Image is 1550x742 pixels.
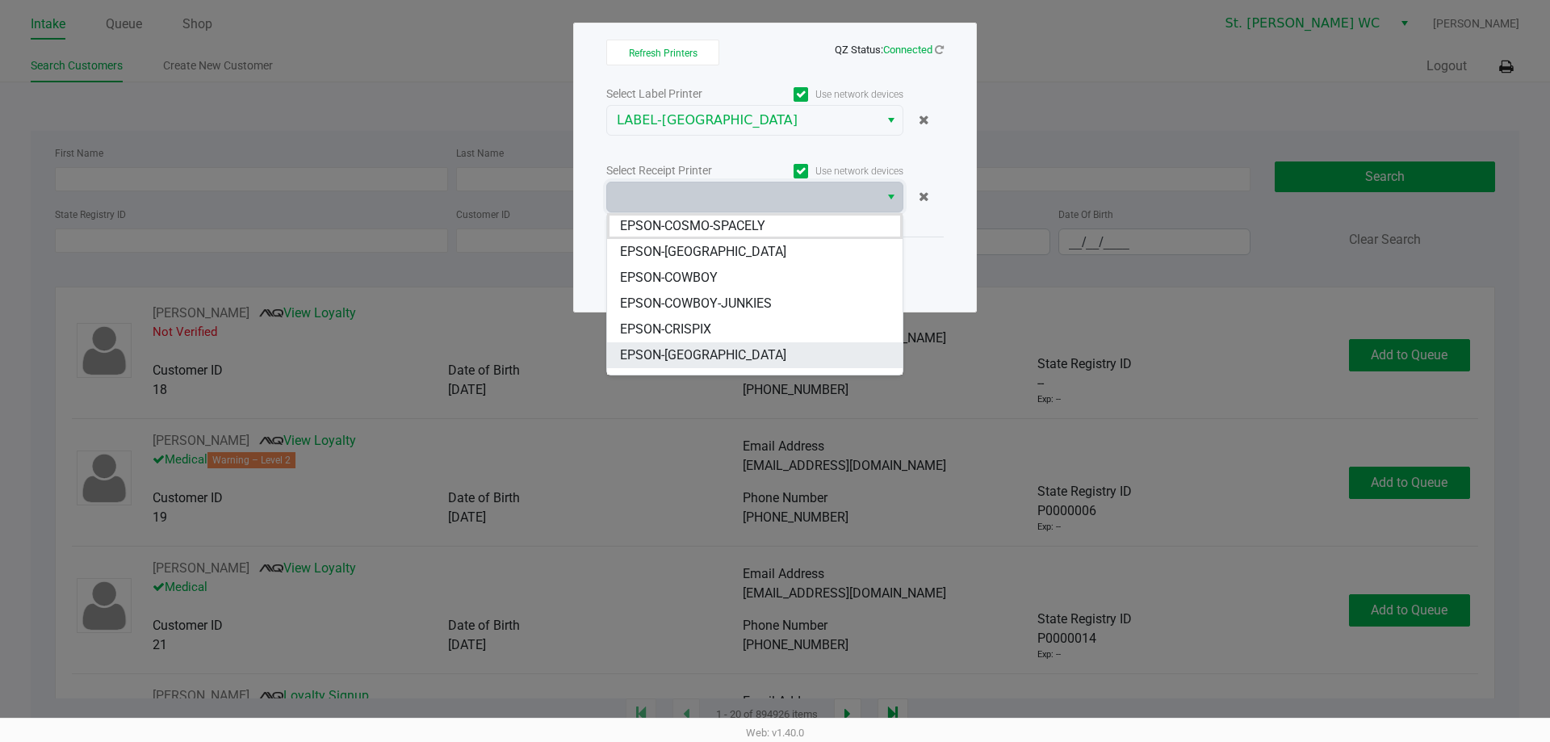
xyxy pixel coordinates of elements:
span: EPSON-CROOKEDX [620,371,731,391]
span: EPSON-CRISPIX [620,320,711,339]
label: Use network devices [755,87,903,102]
span: EPSON-COWBOY-JUNKIES [620,294,772,313]
div: Select Receipt Printer [606,162,755,179]
label: Use network devices [755,164,903,178]
span: EPSON-[GEOGRAPHIC_DATA] [620,346,786,365]
div: Select Label Printer [606,86,755,103]
button: Select [879,106,903,135]
span: EPSON-COSMO-SPACELY [620,216,765,236]
span: Refresh Printers [629,48,697,59]
span: EPSON-[GEOGRAPHIC_DATA] [620,242,786,262]
span: EPSON-COWBOY [620,268,718,287]
span: LABEL-[GEOGRAPHIC_DATA] [617,111,869,130]
button: Select [879,182,903,212]
button: Refresh Printers [606,40,719,65]
span: QZ Status: [835,44,944,56]
span: Web: v1.40.0 [746,727,804,739]
span: Connected [883,44,932,56]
